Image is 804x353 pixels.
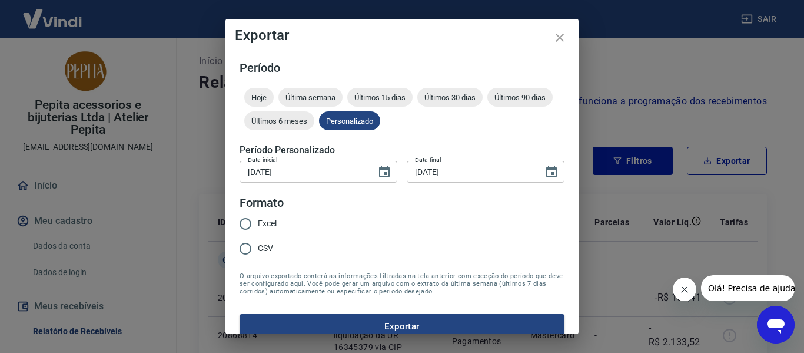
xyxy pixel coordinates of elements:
iframe: Fechar mensagem [673,278,696,301]
span: Última semana [278,93,343,102]
input: DD/MM/YYYY [240,161,368,183]
span: Excel [258,217,277,230]
div: Hoje [244,88,274,107]
span: Últimos 90 dias [487,93,553,102]
div: Últimos 90 dias [487,88,553,107]
h5: Período [240,62,564,74]
h4: Exportar [235,28,569,42]
span: Últimos 30 dias [417,93,483,102]
span: Últimos 15 dias [347,93,413,102]
label: Data inicial [248,156,278,164]
label: Data final [415,156,441,164]
div: Últimos 30 dias [417,88,483,107]
button: Choose date, selected date is 18 de set de 2025 [540,160,563,184]
span: Personalizado [319,117,380,126]
div: Últimos 15 dias [347,88,413,107]
input: DD/MM/YYYY [407,161,535,183]
iframe: Mensagem da empresa [701,275,795,301]
button: Exportar [240,314,564,339]
span: Hoje [244,93,274,102]
div: Últimos 6 meses [244,111,314,130]
legend: Formato [240,194,284,212]
iframe: Botão para abrir a janela de mensagens [757,306,795,344]
button: close [546,24,574,52]
span: CSV [258,242,273,255]
span: Olá! Precisa de ajuda? [7,8,99,18]
div: Personalizado [319,111,380,130]
span: Últimos 6 meses [244,117,314,126]
button: Choose date, selected date is 11 de set de 2025 [373,160,396,184]
h5: Período Personalizado [240,144,564,156]
div: Última semana [278,88,343,107]
span: O arquivo exportado conterá as informações filtradas na tela anterior com exceção do período que ... [240,272,564,295]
